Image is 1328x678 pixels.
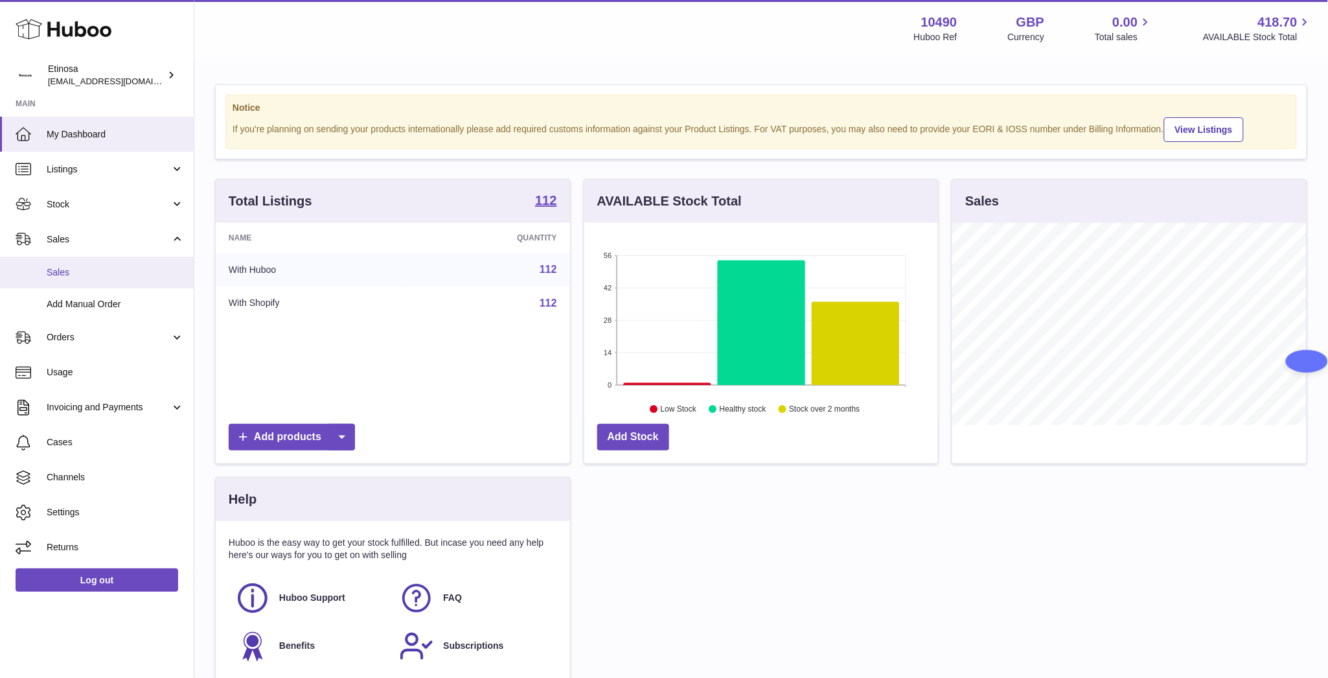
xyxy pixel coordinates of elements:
[47,198,170,211] span: Stock
[216,253,407,286] td: With Huboo
[16,568,178,592] a: Log out
[535,194,556,209] a: 112
[48,63,165,88] div: Etinosa
[535,194,556,207] strong: 112
[47,506,184,519] span: Settings
[229,491,257,508] h3: Help
[47,436,184,449] span: Cases
[604,251,612,259] text: 56
[229,424,355,450] a: Add products
[604,349,612,357] text: 14
[1008,31,1045,43] div: Currency
[1258,14,1298,31] span: 418.70
[229,537,557,561] p: Huboo is the easy way to get your stock fulfilled. But incase you need any help here's our ways f...
[48,76,190,86] span: [EMAIL_ADDRESS][DOMAIN_NAME]
[47,471,184,484] span: Channels
[604,284,612,292] text: 42
[965,193,999,210] h3: Sales
[47,163,170,176] span: Listings
[47,233,170,246] span: Sales
[540,264,557,275] a: 112
[16,65,35,85] img: Wolphuk@gmail.com
[921,14,957,31] strong: 10490
[216,223,407,253] th: Name
[47,266,184,279] span: Sales
[443,592,462,604] span: FAQ
[1095,14,1152,43] a: 0.00 Total sales
[47,298,184,310] span: Add Manual Order
[279,640,315,652] span: Benefits
[233,102,1290,114] strong: Notice
[608,381,612,389] text: 0
[399,629,550,664] a: Subscriptions
[235,581,386,616] a: Huboo Support
[47,541,184,554] span: Returns
[789,405,860,414] text: Stock over 2 months
[47,401,170,414] span: Invoicing and Payments
[604,316,612,324] text: 28
[1095,31,1152,43] span: Total sales
[235,629,386,664] a: Benefits
[216,286,407,320] td: With Shopify
[47,331,170,344] span: Orders
[540,298,557,309] a: 112
[914,31,957,43] div: Huboo Ref
[1203,14,1312,43] a: 418.70 AVAILABLE Stock Total
[597,424,669,450] a: Add Stock
[1203,31,1312,43] span: AVAILABLE Stock Total
[407,223,570,253] th: Quantity
[279,592,345,604] span: Huboo Support
[661,405,697,414] text: Low Stock
[1016,14,1044,31] strong: GBP
[597,193,742,210] h3: AVAILABLE Stock Total
[399,581,550,616] a: FAQ
[443,640,503,652] span: Subscriptions
[47,366,184,379] span: Usage
[229,193,312,210] h3: Total Listings
[47,128,184,141] span: My Dashboard
[720,405,767,414] text: Healthy stock
[1164,117,1244,142] a: View Listings
[1113,14,1138,31] span: 0.00
[233,115,1290,142] div: If you're planning on sending your products internationally please add required customs informati...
